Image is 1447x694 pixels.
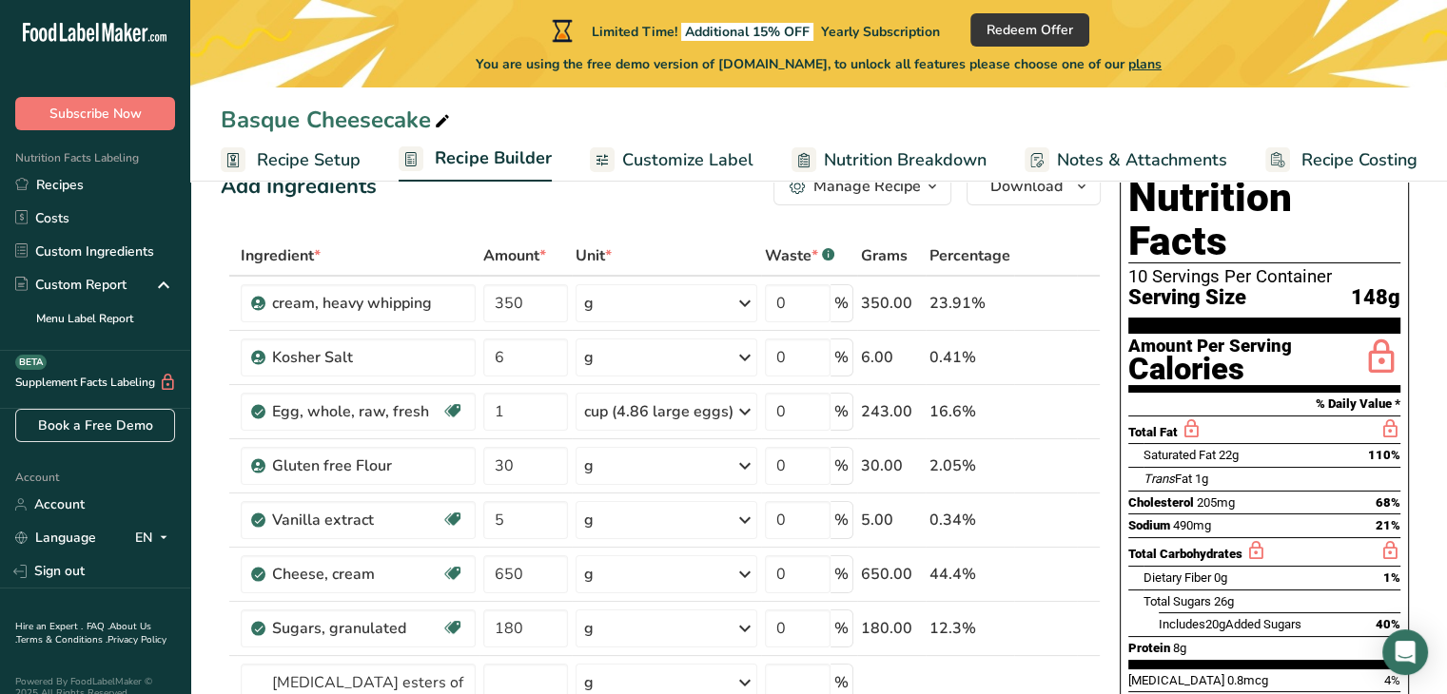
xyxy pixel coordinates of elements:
div: Add Ingredients [221,171,377,202]
a: Recipe Costing [1265,139,1418,182]
a: Privacy Policy [108,633,166,646]
div: Vanilla extract [272,509,440,531]
div: BETA [15,355,47,370]
span: Protein [1128,641,1170,655]
div: 243.00 [861,400,922,423]
span: 26g [1214,594,1234,608]
i: Trans [1144,472,1175,486]
div: g [584,509,594,531]
div: Waste [765,244,834,267]
div: g [584,617,594,640]
div: Cheese, cream [272,563,440,586]
div: 0.34% [929,509,1010,531]
div: g [584,454,594,477]
span: Notes & Attachments [1057,147,1227,173]
div: EN [135,527,175,549]
span: Additional 15% OFF [681,23,813,41]
span: 1% [1383,570,1400,585]
span: 4% [1384,673,1400,687]
div: Open Intercom Messenger [1382,629,1428,675]
button: Redeem Offer [970,13,1089,47]
span: [MEDICAL_DATA] [1128,673,1224,687]
span: Cholesterol [1128,495,1194,510]
div: 12.3% [929,617,1010,640]
span: 8g [1173,641,1186,655]
div: 0.41% [929,346,1010,369]
div: 350.00 [861,292,922,315]
div: Custom Report [15,275,127,295]
span: Download [990,175,1063,198]
span: Sodium [1128,518,1170,532]
span: Total Fat [1128,425,1178,439]
div: 10 Servings Per Container [1128,267,1400,286]
a: Recipe Builder [399,137,552,183]
span: Recipe Setup [257,147,361,173]
span: Dietary Fiber [1144,570,1211,585]
span: 22g [1219,448,1239,462]
div: 23.91% [929,292,1010,315]
button: Download [967,167,1101,205]
span: Serving Size [1128,286,1246,310]
span: Nutrition Breakdown [824,147,987,173]
span: 0g [1214,570,1227,585]
span: 20g [1205,617,1225,631]
a: Recipe Setup [221,139,361,182]
span: Grams [861,244,908,267]
div: Egg, whole, raw, fresh [272,400,440,423]
span: Ingredient [241,244,321,267]
div: cream, heavy whipping [272,292,463,315]
div: 16.6% [929,400,1010,423]
span: Yearly Subscription [821,23,940,41]
button: Manage Recipe [773,167,951,205]
div: g [584,346,594,369]
div: Gluten free Flour [272,454,463,477]
span: 110% [1368,448,1400,462]
span: plans [1128,55,1162,73]
div: 180.00 [861,617,922,640]
div: cup (4.86 large eggs) [584,400,733,423]
span: 205mg [1197,495,1235,510]
div: Kosher Salt [272,346,463,369]
span: 148g [1351,286,1400,310]
div: Amount Per Serving [1128,337,1292,356]
div: 6.00 [861,346,922,369]
span: Amount [483,244,546,267]
span: Recipe Builder [435,145,552,171]
a: FAQ . [87,620,109,633]
h1: Nutrition Facts [1128,176,1400,263]
div: Limited Time! [548,19,940,42]
span: You are using the free demo version of [DOMAIN_NAME], to unlock all features please choose one of... [476,54,1162,74]
section: % Daily Value * [1128,393,1400,415]
div: Sugars, granulated [272,617,440,640]
div: g [584,671,594,694]
div: Calories [1128,356,1292,383]
span: 21% [1376,518,1400,532]
div: 44.4% [929,563,1010,586]
span: Includes Added Sugars [1159,617,1301,631]
a: Book a Free Demo [15,409,175,442]
span: 1g [1195,472,1208,486]
span: 490mg [1173,518,1211,532]
div: Basque Cheesecake [221,103,454,137]
div: 5.00 [861,509,922,531]
a: Language [15,521,96,554]
span: Saturated Fat [1144,448,1216,462]
div: 2.05% [929,454,1010,477]
div: 650.00 [861,563,922,586]
a: Customize Label [590,139,753,182]
span: Total Carbohydrates [1128,547,1242,561]
span: 0.8mcg [1227,673,1268,687]
a: Nutrition Breakdown [792,139,987,182]
a: Terms & Conditions . [16,633,108,646]
a: Hire an Expert . [15,620,83,633]
div: g [584,292,594,315]
a: About Us . [15,620,151,646]
div: 30.00 [861,454,922,477]
span: Recipe Costing [1301,147,1418,173]
div: Manage Recipe [813,175,921,198]
button: Subscribe Now [15,97,175,130]
span: Fat [1144,472,1192,486]
span: Percentage [929,244,1010,267]
span: Customize Label [622,147,753,173]
span: 68% [1376,495,1400,510]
